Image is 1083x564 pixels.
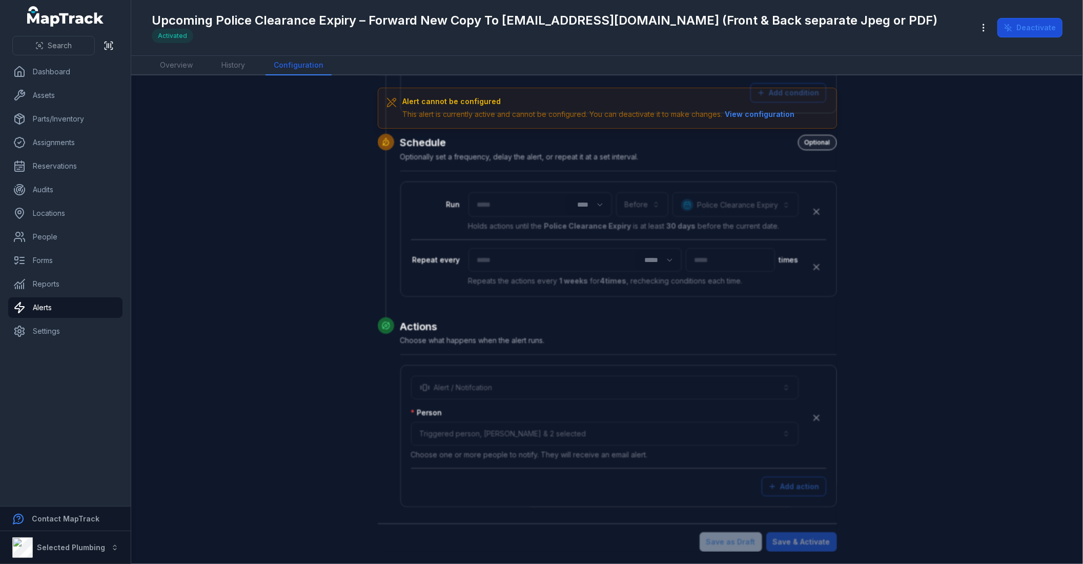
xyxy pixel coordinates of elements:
[8,321,122,341] a: Settings
[403,109,798,120] div: This alert is currently active and cannot be configured. You can deactivate it to make changes.
[8,132,122,153] a: Assignments
[8,109,122,129] a: Parts/Inventory
[152,29,193,43] div: Activated
[8,227,122,247] a: People
[997,18,1062,37] button: Deactivate
[8,274,122,294] a: Reports
[8,179,122,200] a: Audits
[213,56,253,75] a: History
[12,36,95,55] button: Search
[152,12,937,29] h1: Upcoming Police Clearance Expiry – Forward New Copy To [EMAIL_ADDRESS][DOMAIN_NAME] (Front & Back...
[8,62,122,82] a: Dashboard
[723,109,798,120] button: View configuration
[8,250,122,271] a: Forms
[32,514,99,523] strong: Contact MapTrack
[37,543,105,552] strong: Selected Plumbing
[265,56,332,75] a: Configuration
[8,85,122,106] a: Assets
[8,203,122,224] a: Locations
[27,6,104,27] a: MapTrack
[8,156,122,176] a: Reservations
[8,297,122,318] a: Alerts
[48,41,72,51] span: Search
[403,96,798,107] h3: Alert cannot be configured
[152,56,201,75] a: Overview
